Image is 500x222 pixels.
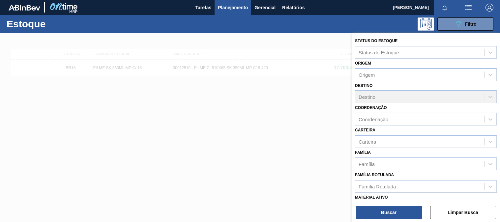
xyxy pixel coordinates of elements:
label: Origem [355,61,371,66]
span: Gerencial [254,4,276,12]
img: userActions [464,4,472,12]
button: Filtro [437,17,493,31]
label: Família [355,150,371,155]
div: Status do Estoque [359,49,399,55]
img: Logout [485,4,493,12]
span: Relatórios [282,4,305,12]
span: Filtro [465,21,477,27]
span: Tarefas [195,4,211,12]
label: Família Rotulada [355,173,394,177]
div: Pogramando: nenhum usuário selecionado [418,17,434,31]
button: Notificações [434,3,455,12]
label: Coordenação [355,105,387,110]
div: Família Rotulada [359,183,396,189]
label: Status do Estoque [355,39,397,43]
label: Material ativo [355,195,388,200]
span: Planejamento [218,4,248,12]
div: Origem [359,72,375,77]
div: Carteira [359,139,376,144]
img: TNhmsLtSVTkK8tSr43FrP2fwEKptu5GPRR3wAAAABJRU5ErkJggg== [9,5,40,11]
h1: Estoque [7,20,101,28]
label: Destino [355,83,372,88]
div: Família [359,161,375,167]
div: Coordenação [359,117,388,122]
label: Carteira [355,128,375,132]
